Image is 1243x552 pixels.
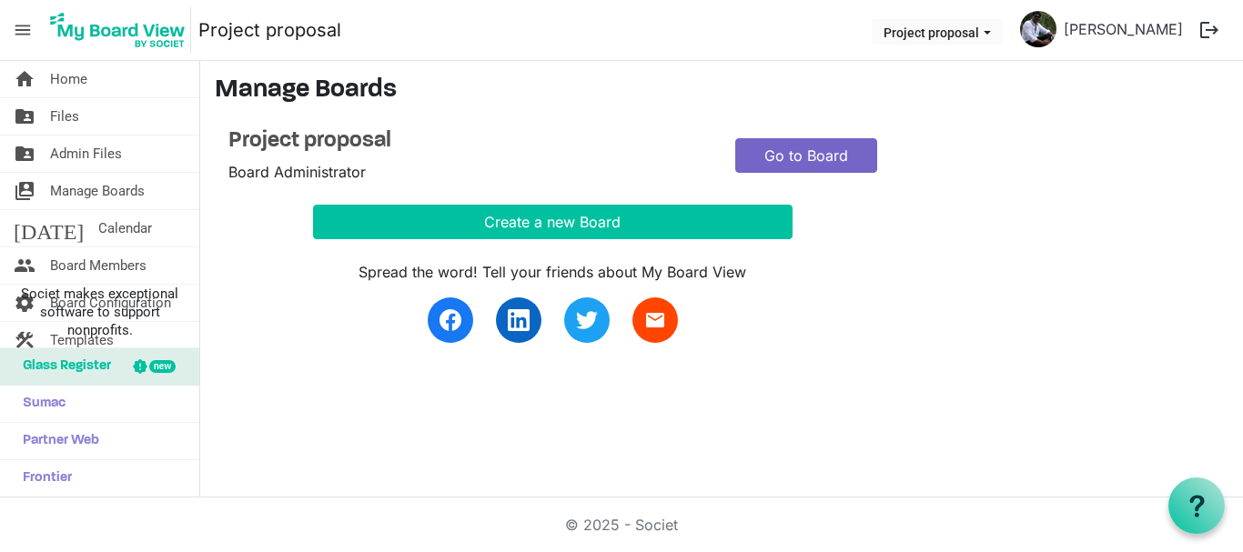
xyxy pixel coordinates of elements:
a: [PERSON_NAME] [1056,11,1190,47]
span: Board Administrator [228,163,366,181]
div: Spread the word! Tell your friends about My Board View [313,261,793,283]
a: Project proposal [228,128,708,155]
span: Board Members [50,247,147,284]
span: Admin Files [50,135,122,172]
h3: Manage Boards [215,75,1228,106]
a: © 2025 - Societ [565,516,678,534]
img: twitter.svg [576,309,598,331]
button: Create a new Board [313,205,793,239]
span: email [644,309,666,331]
img: hSUB5Hwbk44obJUHC4p8SpJiBkby1CPMa6WHdO4unjbwNk2QqmooFCj6Eu6u6-Q6MUaBHHRodFmU3PnQOABFnA_thumb.png [1020,11,1056,47]
span: Frontier [14,460,72,497]
span: Files [50,98,79,135]
span: switch_account [14,173,35,209]
span: Glass Register [14,348,111,385]
img: facebook.svg [440,309,461,331]
span: folder_shared [14,98,35,135]
span: home [14,61,35,97]
a: email [632,297,678,343]
span: menu [5,13,40,47]
span: Sumac [14,386,66,422]
img: My Board View Logo [45,7,191,53]
span: Societ makes exceptional software to support nonprofits. [8,285,191,339]
span: [DATE] [14,210,84,246]
div: new [149,360,176,373]
span: Home [50,61,87,97]
a: Project proposal [198,12,341,48]
button: logout [1190,11,1228,49]
span: Manage Boards [50,173,145,209]
span: people [14,247,35,284]
a: My Board View Logo [45,7,198,53]
button: Project proposal dropdownbutton [872,19,1003,45]
a: Go to Board [735,138,877,173]
img: linkedin.svg [508,309,530,331]
span: folder_shared [14,135,35,172]
span: Calendar [98,210,152,246]
span: Partner Web [14,423,99,459]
